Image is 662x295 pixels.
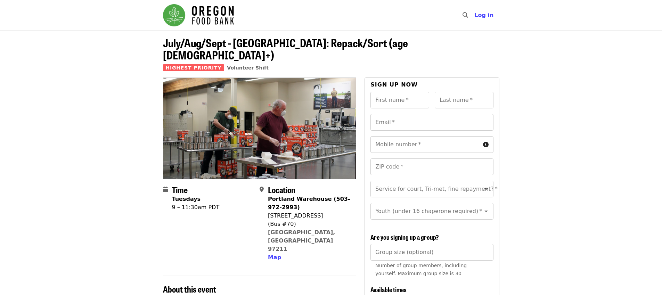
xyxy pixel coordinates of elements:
input: Mobile number [370,136,480,153]
div: [STREET_ADDRESS] [268,212,351,220]
span: Are you signing up a group? [370,232,439,241]
a: [GEOGRAPHIC_DATA], [GEOGRAPHIC_DATA] 97211 [268,229,335,252]
span: Sign up now [370,81,418,88]
input: [object Object] [370,244,493,261]
i: circle-info icon [483,141,489,148]
input: Search [472,7,478,24]
strong: Portland Warehouse (503-972-2993) [268,196,350,211]
input: Last name [435,92,493,108]
span: Number of group members, including yourself. Maximum group size is 30 [375,263,467,276]
div: (Bus #70) [268,220,351,228]
img: Oregon Food Bank - Home [163,4,234,26]
span: July/Aug/Sept - [GEOGRAPHIC_DATA]: Repack/Sort (age [DEMOGRAPHIC_DATA]+) [163,34,408,63]
i: map-marker-alt icon [260,186,264,193]
div: 9 – 11:30am PDT [172,203,220,212]
button: Map [268,253,281,262]
span: About this event [163,283,216,295]
span: Location [268,183,295,196]
button: Open [481,206,491,216]
button: Open [481,184,491,194]
span: Time [172,183,188,196]
i: search icon [463,12,468,18]
input: First name [370,92,429,108]
span: Map [268,254,281,261]
input: ZIP code [370,158,493,175]
input: Email [370,114,493,131]
span: Highest Priority [163,64,224,71]
span: Available times [370,285,407,294]
strong: Tuesdays [172,196,201,202]
button: Log in [469,8,499,22]
span: Log in [474,12,493,18]
img: July/Aug/Sept - Portland: Repack/Sort (age 16+) organized by Oregon Food Bank [163,78,356,179]
a: Volunteer Shift [227,65,269,71]
i: calendar icon [163,186,168,193]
